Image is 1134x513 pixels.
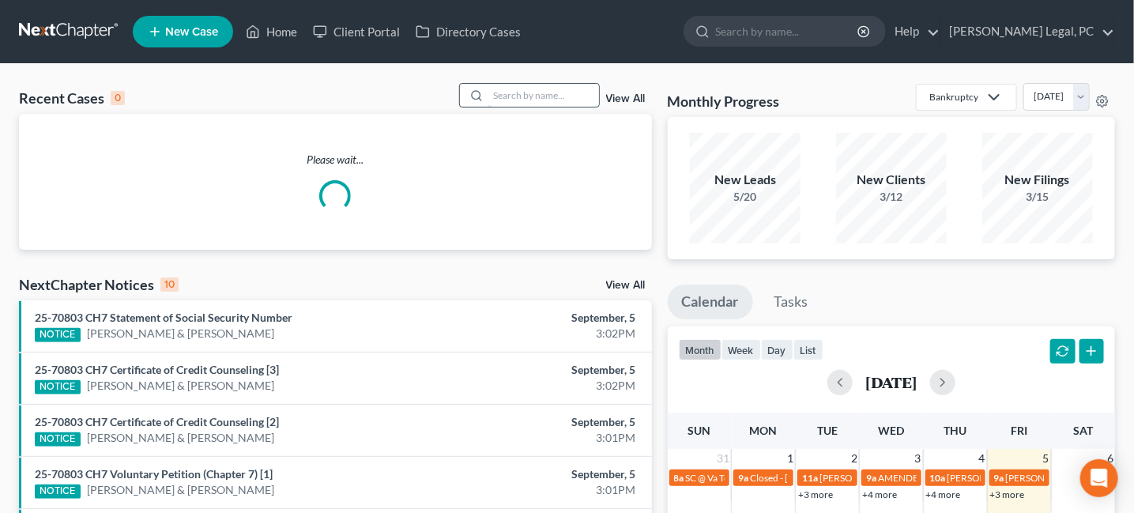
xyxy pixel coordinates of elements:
span: 31 [715,449,731,468]
span: Tue [817,424,838,437]
button: list [793,339,823,360]
div: 3/12 [836,189,947,205]
span: Closed - [DATE] - Closed [750,472,850,484]
button: month [679,339,721,360]
span: New Case [165,26,218,38]
a: Tasks [760,285,823,319]
div: September, 5 [446,362,635,378]
div: 5/20 [690,189,801,205]
span: 2 [850,449,859,468]
a: +3 more [990,488,1025,500]
div: 10 [160,277,179,292]
div: Bankruptcy [929,90,978,104]
span: Fri [1011,424,1027,437]
a: [PERSON_NAME] & [PERSON_NAME] [87,326,275,341]
div: New Clients [836,171,947,189]
a: View All [606,280,646,291]
div: Recent Cases [19,89,125,108]
div: 0 [111,91,125,105]
a: 25-70803 CH7 Certificate of Credit Counseling [3] [35,363,279,376]
span: SC @ Va Tech [686,472,740,484]
div: 3:01PM [446,482,635,498]
input: Search by name... [715,17,860,46]
div: Open Intercom Messenger [1080,459,1118,497]
span: 9a [738,472,748,484]
a: +3 more [798,488,833,500]
button: day [761,339,793,360]
div: 3/15 [982,189,1093,205]
div: NOTICE [35,485,81,499]
div: September, 5 [446,466,635,482]
a: Help [887,17,940,46]
span: Thu [944,424,966,437]
span: 9a [866,472,876,484]
a: 25-70803 CH7 Certificate of Credit Counseling [2] [35,415,279,428]
a: +4 more [862,488,897,500]
span: 9a [994,472,1004,484]
span: AMENDED PLAN DUE FOR [PERSON_NAME] [878,472,1068,484]
div: 3:01PM [446,430,635,446]
div: NOTICE [35,380,81,394]
div: NOTICE [35,328,81,342]
a: View All [606,93,646,104]
div: September, 5 [446,310,635,326]
h2: [DATE] [865,374,917,390]
a: Calendar [668,285,753,319]
span: 3 [914,449,923,468]
a: [PERSON_NAME] Legal, PC [941,17,1114,46]
span: Sun [688,424,711,437]
span: 1 [786,449,795,468]
span: 10a [930,472,946,484]
a: +4 more [926,488,961,500]
a: [PERSON_NAME] & [PERSON_NAME] [87,378,275,394]
span: 11a [802,472,818,484]
a: 25-70803 CH7 Voluntary Petition (Chapter 7) [1] [35,467,273,481]
span: 8a [674,472,684,484]
div: New Filings [982,171,1093,189]
span: 5 [1042,449,1051,468]
a: Directory Cases [408,17,529,46]
span: 4 [978,449,987,468]
span: Wed [878,424,904,437]
div: 3:02PM [446,326,635,341]
div: NextChapter Notices [19,275,179,294]
a: Home [238,17,305,46]
div: September, 5 [446,414,635,430]
input: Search by name... [488,84,599,107]
a: Client Portal [305,17,408,46]
a: [PERSON_NAME] & [PERSON_NAME] [87,430,275,446]
span: 6 [1106,449,1115,468]
div: NOTICE [35,432,81,447]
p: Please wait... [19,152,652,168]
div: New Leads [690,171,801,189]
span: [PERSON_NAME] to sign [819,472,922,484]
a: 25-70803 CH7 Statement of Social Security Number [35,311,292,324]
div: 3:02PM [446,378,635,394]
span: Mon [750,424,778,437]
a: [PERSON_NAME] & [PERSON_NAME] [87,482,275,498]
span: Sat [1073,424,1093,437]
button: week [721,339,761,360]
h3: Monthly Progress [668,92,780,111]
